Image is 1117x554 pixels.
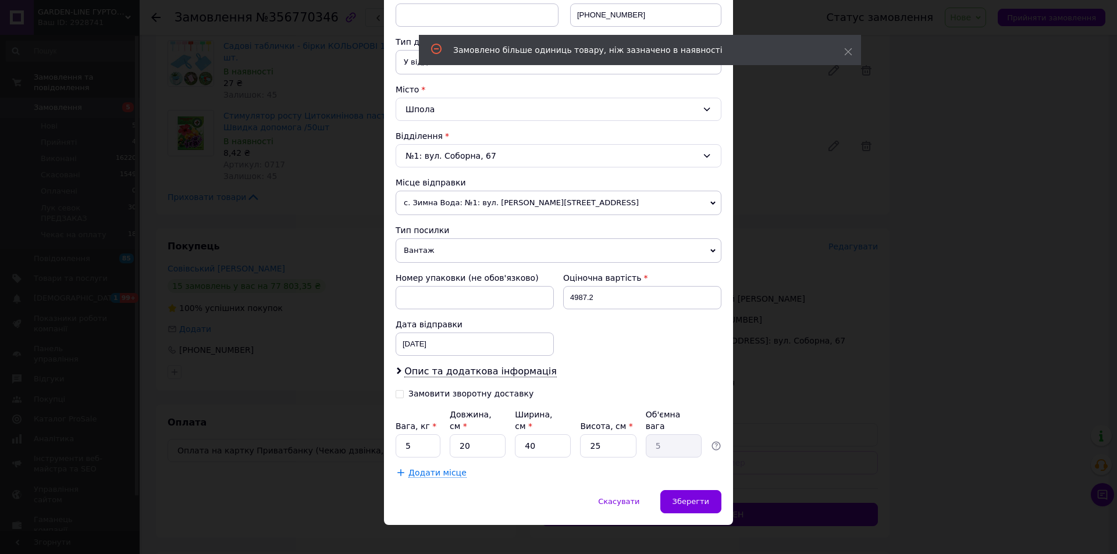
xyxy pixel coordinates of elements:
[404,366,557,377] span: Опис та додаткова інформація
[396,226,449,235] span: Тип посилки
[408,468,467,478] span: Додати місце
[396,144,721,167] div: №1: вул. Соборна, 67
[396,238,721,263] span: Вантаж
[515,410,552,431] label: Ширина, см
[453,44,815,56] div: Замовлено більше одиниць товару, ніж зазначено в наявності
[396,178,466,187] span: Місце відправки
[563,272,721,284] div: Оціночна вартість
[396,130,721,142] div: Відділення
[450,410,492,431] label: Довжина, см
[396,421,436,431] label: Вага, кг
[396,84,721,95] div: Місто
[396,272,554,284] div: Номер упаковки (не обов'язково)
[408,389,533,399] div: Замовити зворотну доставку
[396,37,454,47] span: Тип доставки
[673,497,709,506] span: Зберегти
[580,421,632,431] label: Висота, см
[396,50,721,74] span: У відділенні
[396,98,721,121] div: Шпола
[646,409,702,432] div: Об'ємна вага
[396,319,554,330] div: Дата відправки
[570,3,721,27] input: +380
[396,191,721,215] span: с. Зимна Вода: №1: вул. [PERSON_NAME][STREET_ADDRESS]
[598,497,639,506] span: Скасувати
